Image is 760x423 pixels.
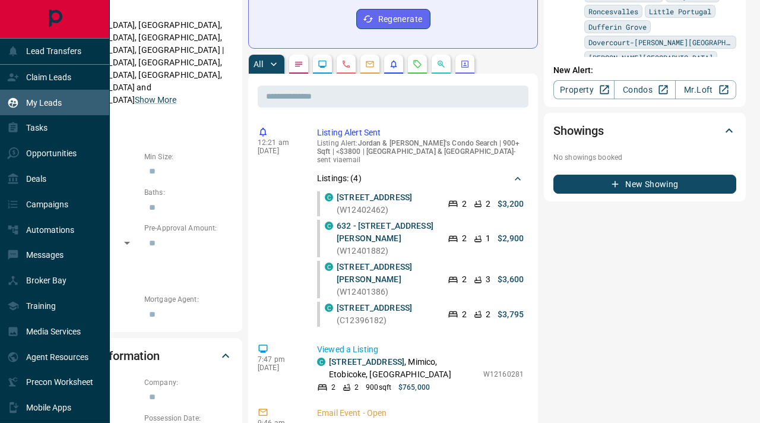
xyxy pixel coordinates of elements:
[614,80,675,99] a: Condos
[294,59,303,69] svg: Notes
[553,116,736,145] div: Showings
[413,59,422,69] svg: Requests
[498,232,524,245] p: $2,900
[258,355,299,364] p: 7:47 pm
[329,356,477,381] p: , Mimico, Etobicoke, [GEOGRAPHIC_DATA]
[258,364,299,372] p: [DATE]
[144,377,233,388] p: Company:
[588,36,732,48] span: Dovercourt-[PERSON_NAME][GEOGRAPHIC_DATA]
[144,187,233,198] p: Baths:
[318,59,327,69] svg: Lead Browsing Activity
[50,5,233,15] p: Areas Searched:
[366,382,391,393] p: 900 sqft
[50,258,233,269] p: Credit Score:
[337,221,433,243] a: 632 - [STREET_ADDRESS][PERSON_NAME]
[389,59,398,69] svg: Listing Alerts
[462,273,467,286] p: 2
[553,121,604,140] h2: Showings
[356,9,430,29] button: Regenerate
[325,222,333,230] div: condos.ca
[317,168,524,190] div: Listings: (4)
[553,175,736,194] button: New Showing
[317,172,362,185] p: Listings: ( 4 )
[50,15,233,110] p: [GEOGRAPHIC_DATA], [GEOGRAPHIC_DATA], [GEOGRAPHIC_DATA], [GEOGRAPHIC_DATA], [GEOGRAPHIC_DATA], [G...
[462,232,467,245] p: 2
[258,147,299,155] p: [DATE]
[144,223,233,233] p: Pre-Approval Amount:
[254,60,263,68] p: All
[486,232,490,245] p: 1
[553,152,736,163] p: No showings booked
[317,407,524,419] p: Email Event - Open
[460,59,470,69] svg: Agent Actions
[258,138,299,147] p: 12:21 am
[144,151,233,162] p: Min Size:
[337,191,436,216] p: (W12402462)
[436,59,446,69] svg: Opportunities
[317,139,520,156] span: Jordan & [PERSON_NAME]'s Condo Search | 900+ Sqft | <$3800 | [GEOGRAPHIC_DATA] & [GEOGRAPHIC_DATA]
[365,59,375,69] svg: Emails
[462,308,467,321] p: 2
[398,382,430,393] p: $765,000
[462,198,467,210] p: 2
[649,5,711,17] span: Little Portugal
[341,59,351,69] svg: Calls
[331,382,335,393] p: 2
[553,64,736,77] p: New Alert:
[325,304,333,312] div: condos.ca
[50,342,233,370] div: Personal Information
[675,80,736,99] a: Mr.Loft
[144,294,233,305] p: Mortgage Agent:
[317,127,524,139] p: Listing Alert Sent
[50,116,233,127] p: Motivation:
[588,5,638,17] span: Roncesvalles
[486,308,490,321] p: 2
[337,302,436,327] p: (C12396182)
[337,192,412,202] a: [STREET_ADDRESS]
[498,308,524,321] p: $3,795
[588,21,647,33] span: Dufferin Grove
[354,382,359,393] p: 2
[135,94,176,106] button: Show More
[325,263,333,271] div: condos.ca
[486,198,490,210] p: 2
[337,220,436,257] p: (W12401882)
[498,198,524,210] p: $3,200
[588,52,713,64] span: [PERSON_NAME][GEOGRAPHIC_DATA]
[483,369,524,380] p: W12160281
[317,358,325,366] div: condos.ca
[317,139,524,164] p: Listing Alert : - sent via email
[317,343,524,356] p: Viewed a Listing
[337,303,412,312] a: [STREET_ADDRESS]
[325,193,333,201] div: condos.ca
[337,262,412,284] a: [STREET_ADDRESS][PERSON_NAME]
[553,80,615,99] a: Property
[329,357,404,367] a: [STREET_ADDRESS]
[486,273,490,286] p: 3
[498,273,524,286] p: $3,600
[337,261,436,298] p: (W12401386)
